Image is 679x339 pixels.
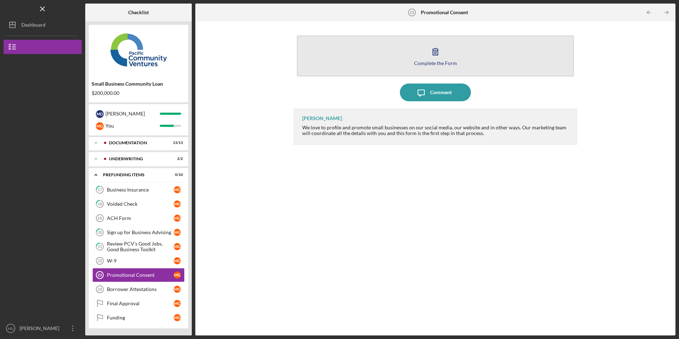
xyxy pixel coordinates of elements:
div: M G [174,286,181,293]
div: M G [174,200,181,208]
tspan: 21 [98,244,102,249]
div: Comment [430,84,452,101]
div: Documentation [109,141,165,145]
div: [PERSON_NAME] [105,108,160,120]
a: 24Borrower AttestationsMG [92,282,185,296]
button: Comment [400,84,471,101]
tspan: 22 [98,259,102,263]
div: M G [174,300,181,307]
b: Checklist [128,10,149,15]
a: FundingMG [92,311,185,325]
tspan: 23 [409,10,414,15]
div: Sign up for Business Advising [107,230,174,235]
div: M G [174,257,181,264]
a: 19ACH FormMG [92,211,185,225]
tspan: 17 [98,188,102,192]
div: M D [96,110,104,118]
b: Promotional Consent [421,10,468,15]
text: MG [8,327,13,330]
div: M G [96,122,104,130]
div: Promotional Consent [107,272,174,278]
div: Business Insurance [107,187,174,193]
div: 13 / 13 [170,141,183,145]
a: 18Voided CheckMG [92,197,185,211]
div: Borrower Attestations [107,286,174,292]
div: 0 / 10 [170,173,183,177]
tspan: 24 [98,287,102,291]
div: M G [174,314,181,321]
div: W-9 [107,258,174,264]
button: Complete the Form [297,36,574,76]
div: 2 / 2 [170,157,183,161]
div: ACH Form [107,215,174,221]
button: Dashboard [4,18,82,32]
a: 17Business InsuranceMG [92,183,185,197]
a: 21Review PCV's Good Jobs, Good Business ToolkitMG [92,240,185,254]
div: Dashboard [21,18,45,34]
a: 20Sign up for Business AdvisingMG [92,225,185,240]
a: Final ApprovalMG [92,296,185,311]
div: We love to profile and promote small businesses on our social media, our website and in other way... [302,125,570,136]
div: M G [174,229,181,236]
a: 22W-9MG [92,254,185,268]
tspan: 18 [98,202,102,206]
div: Review PCV's Good Jobs, Good Business Toolkit [107,241,174,252]
div: You [105,120,160,132]
tspan: 20 [98,230,102,235]
tspan: 23 [98,273,102,277]
div: [PERSON_NAME] [302,115,342,121]
div: Prefunding Items [103,173,165,177]
div: M G [174,271,181,279]
div: M G [174,215,181,222]
div: [PERSON_NAME] [18,321,64,337]
div: Voided Check [107,201,174,207]
div: Small Business Community Loan [92,81,185,87]
tspan: 19 [97,216,102,220]
div: M G [174,243,181,250]
div: M G [174,186,181,193]
button: MG[PERSON_NAME] [4,321,82,335]
div: Complete the Form [414,60,457,66]
img: Product logo [89,28,188,71]
div: $200,000.00 [92,90,185,96]
a: 23Promotional ConsentMG [92,268,185,282]
div: Underwriting [109,157,165,161]
div: Final Approval [107,301,174,306]
div: Funding [107,315,174,321]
